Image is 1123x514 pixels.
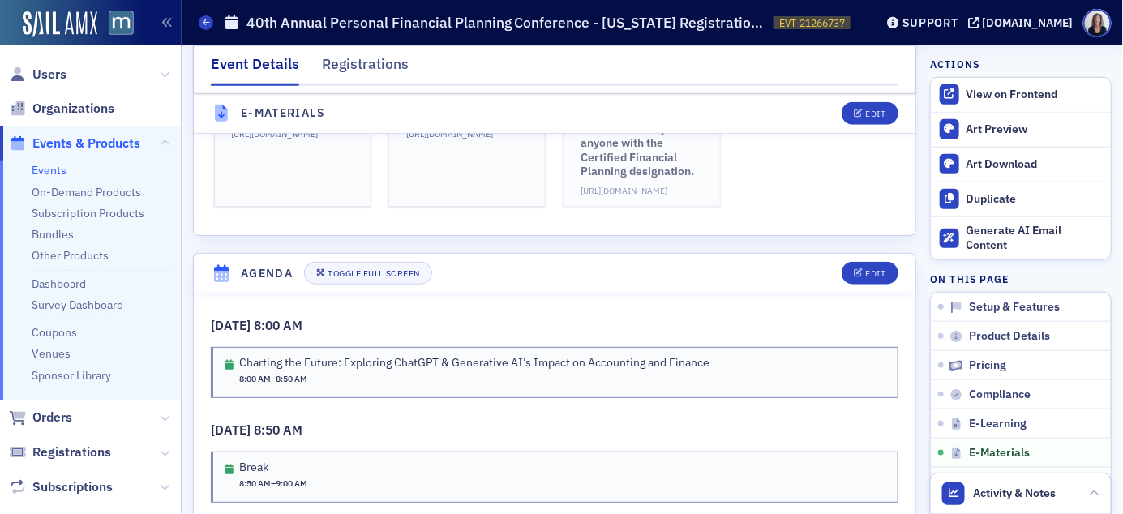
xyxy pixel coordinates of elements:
span: Setup & Features [969,300,1060,315]
div: Edit [865,109,885,118]
div: View on Frontend [967,88,1103,102]
span: Activity & Notes [974,485,1057,502]
a: View Homepage [97,11,134,38]
a: Survey Dashboard [32,298,123,312]
span: [DATE] [211,422,254,438]
div: Duplicate [967,192,1103,207]
a: Organizations [9,100,114,118]
a: Art Preview [931,113,1111,147]
h1: 40th Annual Personal Financial Planning Conference - [US_STATE] Registrations [246,13,765,32]
button: [DOMAIN_NAME] [968,17,1079,28]
div: Event Details [211,54,299,86]
div: Edit [865,269,885,278]
a: Venues [32,346,71,361]
span: E-Learning [969,417,1027,431]
h4: Agenda [241,265,293,282]
span: Profile [1083,9,1112,37]
a: Events & Products [9,135,140,152]
span: Subscriptions [32,478,113,496]
a: Events [32,163,66,178]
a: On-Demand Products [32,185,141,199]
a: Dashboard [32,276,86,291]
time: 8:00 AM [239,373,271,384]
span: Users [32,66,66,84]
button: Toggle Full Screen [304,262,432,285]
button: Generate AI Email Content [931,216,1111,260]
a: Bundles [32,227,74,242]
a: Orders [9,409,72,426]
h3: CFP Sign in Sheet - This form is only for anyone with the Certified Financial Planning designation. [581,108,702,179]
button: Edit [842,102,898,125]
span: [DATE] [211,317,254,333]
div: Break [239,460,307,475]
p: [URL][DOMAIN_NAME] [406,128,528,141]
h4: E-Materials [241,105,325,122]
span: – [239,478,307,490]
a: Art Download [931,147,1111,182]
span: E-Materials [969,446,1030,460]
a: Registrations [9,443,111,461]
time: 8:50 AM [239,478,271,489]
a: Subscription Products [32,206,144,221]
div: Art Download [967,157,1103,172]
a: Coupons [32,325,77,340]
p: [URL][DOMAIN_NAME] [232,128,354,141]
a: CFP Sign in Sheet - This form is only for anyone with the Certified Financial Planning designatio... [563,99,720,207]
a: Sponsor Library [32,368,111,383]
div: Registrations [322,54,409,84]
div: Art Preview [967,122,1103,137]
img: SailAMX [109,11,134,36]
span: EVT-21266737 [779,16,845,30]
a: PFP Bios[URL][DOMAIN_NAME] [388,99,546,207]
time: 9:00 AM [276,478,307,489]
a: Other Products [32,248,109,263]
a: PFP Materials[URL][DOMAIN_NAME] [214,99,371,207]
div: [DOMAIN_NAME] [983,15,1074,30]
time: 8:50 AM [276,373,307,384]
button: Edit [842,262,898,285]
span: Organizations [32,100,114,118]
a: Users [9,66,66,84]
span: Events & Products [32,135,140,152]
button: Duplicate [931,182,1111,216]
a: Subscriptions [9,478,113,496]
span: Product Details [969,329,1050,344]
img: SailAMX [23,11,97,37]
a: View on Frontend [931,78,1111,112]
span: – [239,373,307,386]
h4: On this page [930,272,1112,286]
span: Orders [32,409,72,426]
span: 8:50 AM [254,422,302,438]
div: Support [902,15,958,30]
div: Generate AI Email Content [967,224,1103,252]
div: Charting the Future: Exploring ChatGPT & Generative AI’s Impact on Accounting and Finance [239,356,709,371]
h4: Actions [930,57,980,71]
span: Pricing [969,358,1006,373]
span: Compliance [969,388,1031,402]
p: [URL][DOMAIN_NAME] [581,185,702,198]
div: Toggle Full Screen [328,269,419,278]
span: 8:00 AM [254,317,302,333]
span: Registrations [32,443,111,461]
